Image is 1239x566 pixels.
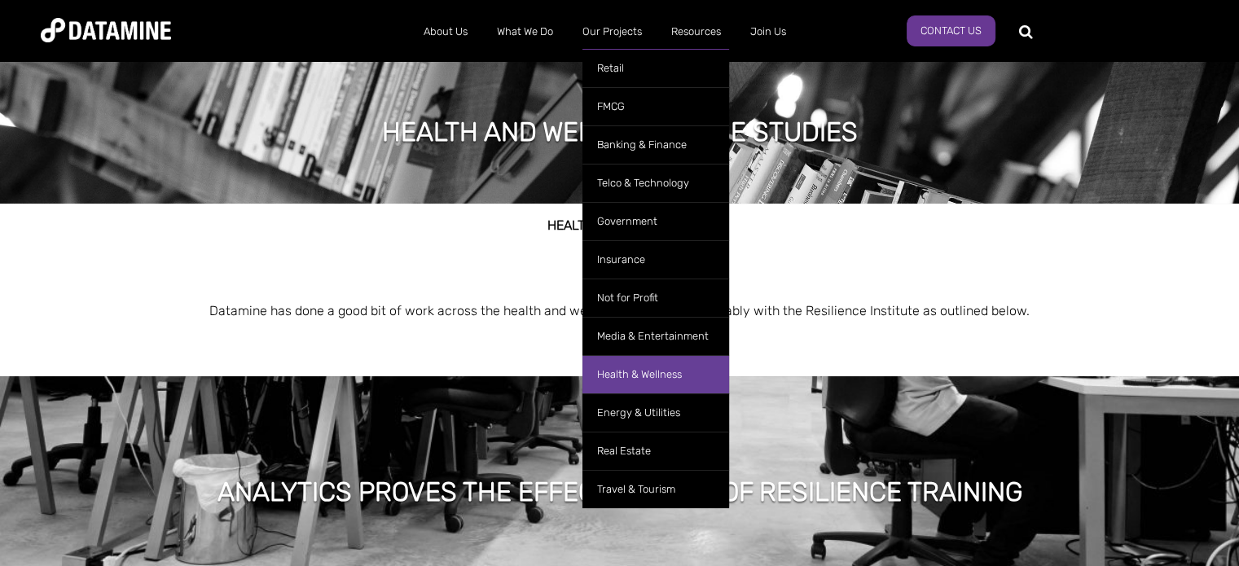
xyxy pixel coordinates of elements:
a: Join Us [736,11,801,53]
h1: ANALYTICS PROVES THE EFFECTIVENESS OF RESILIENCE TRAINING [217,474,1022,510]
a: What We Do [482,11,568,53]
a: Not for Profit [582,279,729,317]
img: Datamine [41,18,171,42]
h1: health and wellness case studies [382,114,858,150]
a: Real Estate [582,432,729,470]
a: About Us [409,11,482,53]
a: Travel & Tourism [582,470,729,508]
a: Banking & Finance [582,125,729,164]
a: Our Projects [568,11,657,53]
a: Government [582,202,729,240]
a: Resources [657,11,736,53]
p: Datamine has done a good bit of work across the health and wellness sphere, most notably with the... [156,301,1084,321]
a: Energy & Utilities [582,393,729,432]
a: Health & Wellness [582,355,729,393]
a: Insurance [582,240,729,279]
a: Contact Us [907,15,995,46]
a: Telco & Technology [582,164,729,202]
a: Retail [582,49,729,87]
a: Media & Entertainment [582,317,729,355]
a: FMCG [582,87,729,125]
h2: HEALTH and WELLNESS [156,218,1084,233]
